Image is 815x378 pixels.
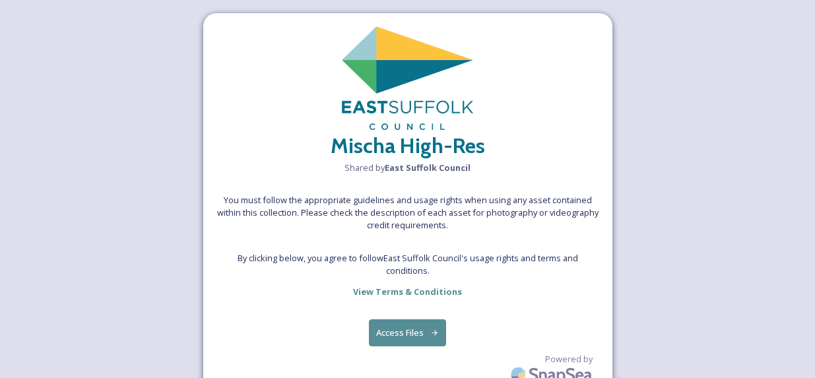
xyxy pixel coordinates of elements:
a: View Terms & Conditions [353,284,462,299]
img: East%20Suffolk%20Council.png [342,26,474,130]
span: You must follow the appropriate guidelines and usage rights when using any asset contained within... [216,194,599,232]
button: Access Files [369,319,446,346]
h2: Mischa High-Res [331,130,485,162]
span: Shared by [344,162,471,174]
strong: East Suffolk Council [385,162,471,173]
span: Powered by [545,353,593,365]
span: By clicking below, you agree to follow East Suffolk Council 's usage rights and terms and conditi... [216,252,599,277]
strong: View Terms & Conditions [353,286,462,298]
